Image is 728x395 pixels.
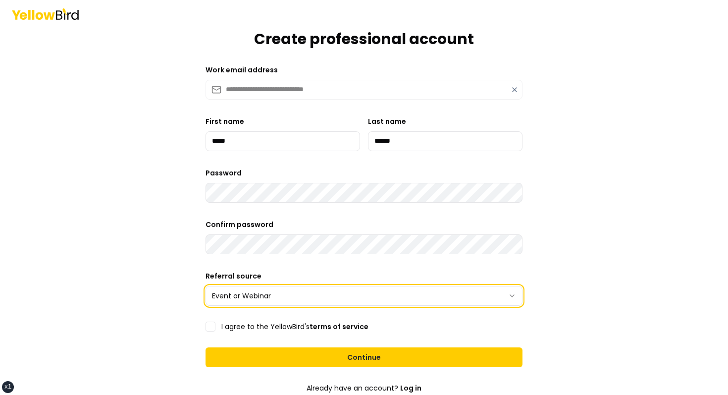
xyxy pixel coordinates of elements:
label: Work email address [206,65,278,75]
div: xl [4,383,11,391]
a: Log in [400,383,421,393]
h1: Create professional account [254,30,474,48]
label: Password [206,168,242,178]
a: terms of service [310,322,368,332]
label: Referral source [206,271,261,281]
button: Continue [206,347,522,367]
label: I agree to the YellowBird's [221,323,368,330]
label: Last name [368,116,406,126]
p: Already have an account? [206,383,522,393]
label: First name [206,116,244,126]
label: Confirm password [206,220,273,229]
